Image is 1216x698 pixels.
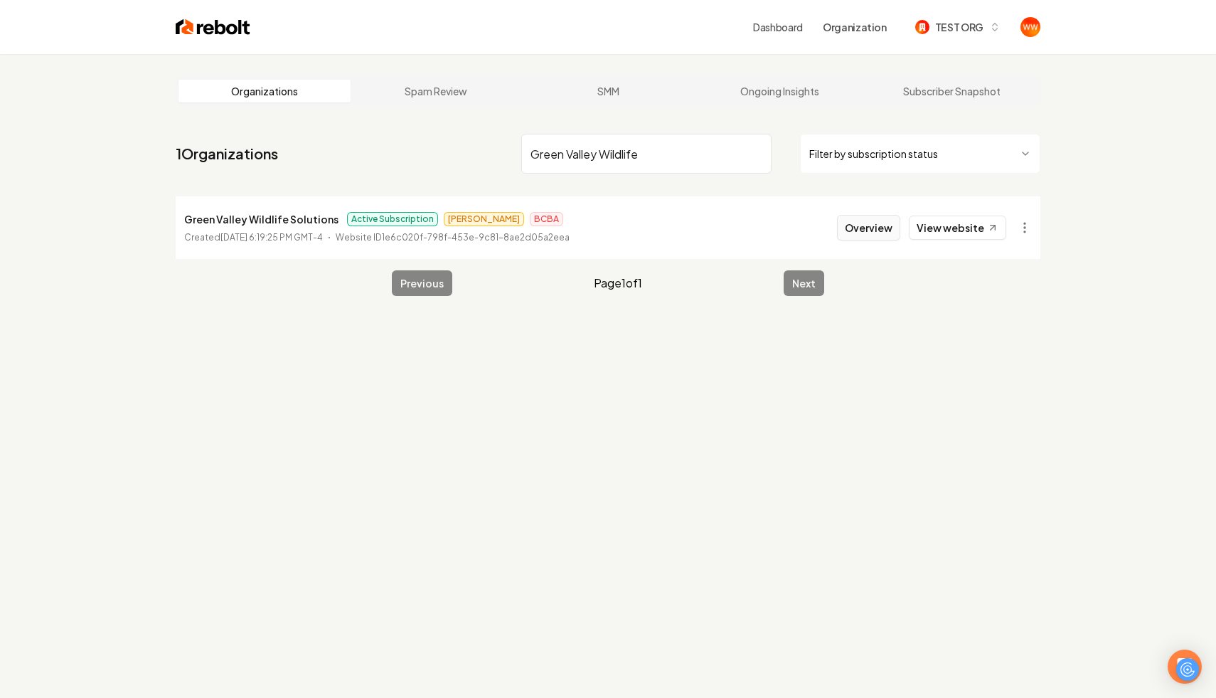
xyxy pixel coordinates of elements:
[220,232,323,243] time: [DATE] 6:19:25 PM GMT-4
[909,216,1006,240] a: View website
[176,17,250,37] img: Rebolt Logo
[176,144,278,164] a: 1Organizations
[915,20,929,34] img: TEST ORG
[336,231,570,245] p: Website ID 1e6c020f-798f-453e-9c81-8ae2d05a2eea
[1168,650,1202,684] div: Open Intercom Messenger
[1020,17,1040,37] button: Open user button
[814,14,895,40] button: Organization
[444,212,524,226] span: [PERSON_NAME]
[184,211,338,228] p: Green Valley Wildlife Solutions
[1020,17,1040,37] img: Will Wallace
[521,134,772,174] input: Search by name or ID
[594,275,642,292] span: Page 1 of 1
[351,80,523,102] a: Spam Review
[935,20,983,35] span: TEST ORG
[753,20,803,34] a: Dashboard
[530,212,563,226] span: BCBA
[865,80,1038,102] a: Subscriber Snapshot
[522,80,694,102] a: SMM
[347,212,438,226] span: Active Subscription
[837,215,900,240] button: Overview
[178,80,351,102] a: Organizations
[184,231,323,245] p: Created
[694,80,866,102] a: Ongoing Insights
